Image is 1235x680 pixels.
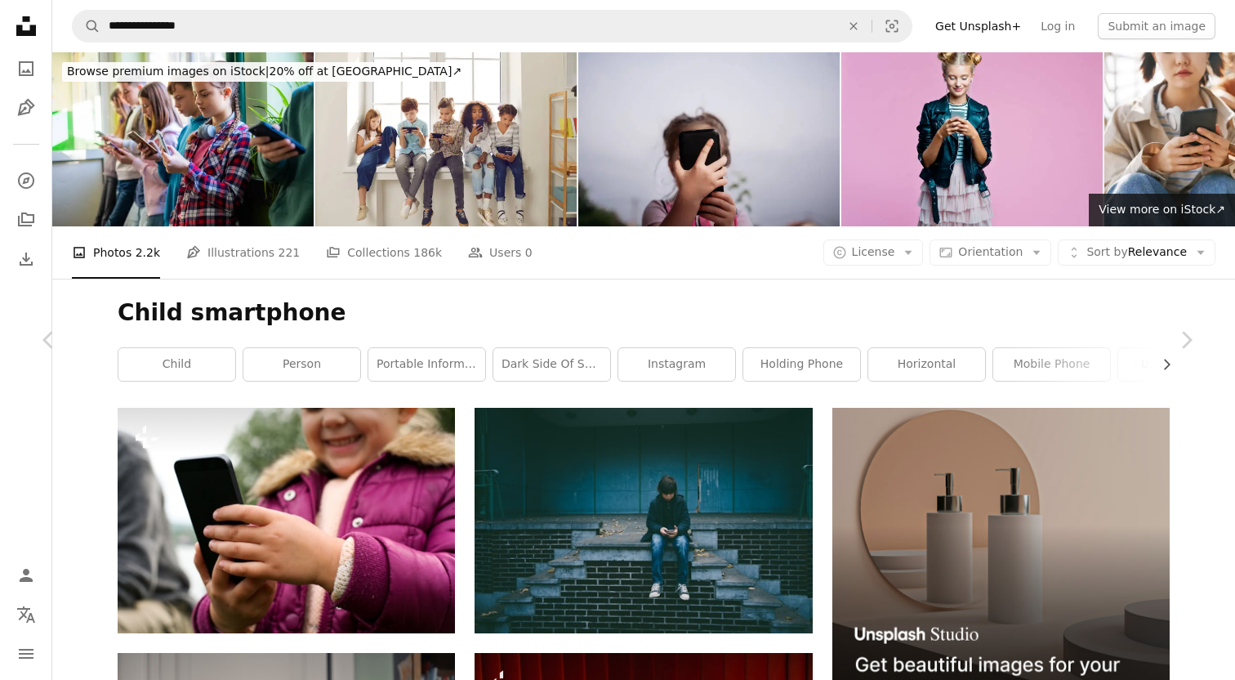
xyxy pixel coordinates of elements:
a: Illustrations 221 [186,226,300,279]
button: Visual search [872,11,912,42]
a: mobile phone [993,348,1110,381]
img: Little girl looking something fun on the phone. [118,408,455,633]
button: License [823,239,924,266]
img: Close-up of girl using mobile phone outdoors [578,52,840,226]
img: Stylish teenege girl using smart phone [841,52,1103,226]
img: boy sitting on concrete stairs [475,408,812,633]
button: Sort byRelevance [1058,239,1215,266]
a: Illustrations [10,92,42,124]
a: Explore [10,164,42,197]
span: License [852,245,895,258]
a: Browse premium images on iStock|20% off at [GEOGRAPHIC_DATA]↗ [52,52,476,92]
a: person [243,348,360,381]
a: horizontal [868,348,985,381]
span: Sort by [1086,245,1127,258]
a: Collections 186k [326,226,442,279]
a: boy sitting on concrete stairs [475,513,812,528]
h1: Child smartphone [118,298,1170,328]
img: Children of different nationalities play online games or read social networks on mobile phones. [315,52,577,226]
a: Get Unsplash+ [925,13,1031,39]
a: Collections [10,204,42,236]
a: Next [1137,262,1235,418]
a: holding phone [743,348,860,381]
button: Language [10,598,42,631]
a: instagram [618,348,735,381]
a: Users 0 [468,226,533,279]
a: using phone [1118,348,1235,381]
span: 20% off at [GEOGRAPHIC_DATA] ↗ [67,65,461,78]
a: Little girl looking something fun on the phone. [118,512,455,527]
a: child [118,348,235,381]
a: Log in [1031,13,1085,39]
button: Menu [10,637,42,670]
span: Browse premium images on iStock | [67,65,269,78]
button: Orientation [930,239,1051,266]
span: 0 [525,244,533,262]
span: Relevance [1086,244,1187,261]
a: Download History [10,243,42,275]
span: 221 [279,244,301,262]
button: Clear [836,11,872,42]
a: View more on iStock↗ [1089,194,1235,226]
a: Log in / Sign up [10,559,42,592]
a: portable information device [368,348,485,381]
button: Search Unsplash [73,11,100,42]
a: dark side of social medium [493,348,610,381]
span: Orientation [958,245,1023,258]
button: Submit an image [1098,13,1215,39]
a: Photos [10,52,42,85]
img: Teenage students are standing in the school hallway, all looking at their phones. [52,52,314,226]
span: 186k [413,244,442,262]
form: Find visuals sitewide [72,10,912,42]
span: View more on iStock ↗ [1099,203,1225,216]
